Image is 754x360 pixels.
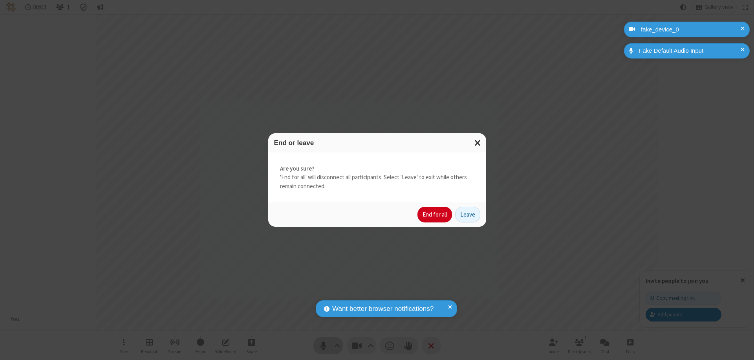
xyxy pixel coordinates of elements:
[332,304,434,314] span: Want better browser notifications?
[638,25,744,34] div: fake_device_0
[455,207,480,222] button: Leave
[280,164,474,173] strong: Are you sure?
[268,152,486,203] div: 'End for all' will disconnect all participants. Select 'Leave' to exit while others remain connec...
[636,46,744,55] div: Fake Default Audio Input
[274,139,480,147] h3: End or leave
[470,133,486,152] button: Close modal
[417,207,452,222] button: End for all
